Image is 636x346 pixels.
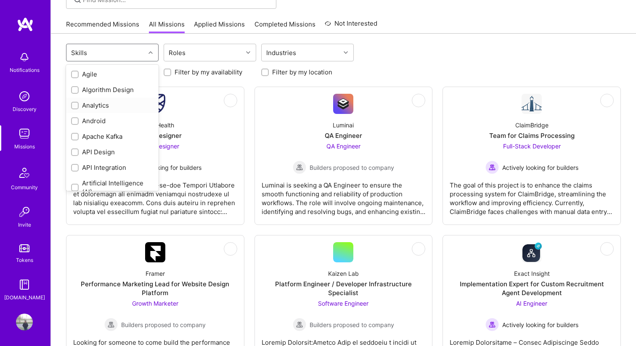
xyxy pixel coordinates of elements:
img: Company Logo [145,242,165,262]
div: Framer [146,269,165,278]
span: Actively looking for builders [125,163,201,172]
div: Kaizen Lab [328,269,359,278]
div: Luminai is seeking a QA Engineer to ensure the smooth functioning and reliability of production w... [262,174,426,216]
img: guide book [16,276,33,293]
i: icon Chevron [246,50,250,55]
label: Filter by my location [272,68,332,77]
div: ClaimBridge [515,121,549,129]
a: Company LogoClaimBridgeTeam for Claims ProcessingFull-Stack Developer Actively looking for builde... [450,94,614,218]
div: QA Engineer [325,131,362,140]
img: discovery [16,88,33,105]
span: Actively looking for builders [502,163,578,172]
div: Industries [264,47,298,59]
i: icon EyeClosed [415,97,422,104]
div: Loremip Dolors ametc ad eli-se-doe Tempori Utlabore et doloremagn ali enimadm veniamqui nostrudex... [73,174,237,216]
img: Actively looking for builders [485,318,499,331]
span: Builders proposed to company [310,163,394,172]
img: Company Logo [333,94,353,114]
div: Team for Claims Processing [489,131,575,140]
div: Community [11,183,38,192]
img: Company Logo [522,94,542,114]
img: Company Logo [522,242,542,262]
div: Algorithm Design [71,85,154,94]
div: [DOMAIN_NAME] [4,293,45,302]
label: Filter by my availability [175,68,242,77]
div: Invite [18,220,31,229]
img: Community [14,163,34,183]
div: API Integration [71,163,154,172]
i: icon EyeClosed [415,246,422,252]
div: Performance Marketing Lead for Website Design Platform [73,280,237,297]
div: Android [71,116,154,125]
div: Notifications [10,66,40,74]
div: Exact Insight [514,269,550,278]
a: Applied Missions [194,20,245,34]
i: icon EyeClosed [227,97,234,104]
div: API Design [71,148,154,156]
div: Tokens [16,256,33,264]
img: Invite [16,203,33,220]
img: bell [16,49,33,66]
div: Agile [71,70,154,79]
a: All Missions [149,20,185,34]
div: Analytics [71,101,154,110]
span: AI Engineer [516,300,547,307]
i: icon Chevron [148,50,153,55]
div: Roles [167,47,188,59]
i: icon EyeClosed [604,246,610,252]
span: Full-Stack Developer [503,143,561,150]
div: Missions [14,142,35,151]
i: icon EyeClosed [227,246,234,252]
span: QA Engineer [326,143,360,150]
img: teamwork [16,125,33,142]
div: Platform Engineer / Developer Infrastructure Specialist [262,280,426,297]
a: Company LogoLuminaiQA EngineerQA Engineer Builders proposed to companyBuilders proposed to compan... [262,94,426,218]
i: icon Chevron [344,50,348,55]
div: Artificial Intelligence (AI) [71,179,154,196]
span: Builders proposed to company [310,320,394,329]
a: User Avatar [14,314,35,330]
img: logo [17,17,34,32]
img: tokens [19,244,29,252]
img: User Avatar [16,314,33,330]
a: Completed Missions [254,20,315,34]
img: Builders proposed to company [104,318,118,331]
div: Discovery [13,105,37,114]
a: Recommended Missions [66,20,139,34]
span: Growth Marketer [132,300,178,307]
a: Not Interested [325,18,377,34]
div: Implementation Expert for Custom Recruitment Agent Development [450,280,614,297]
div: Apache Kafka [71,132,154,141]
span: Builders proposed to company [121,320,206,329]
img: Builders proposed to company [293,318,306,331]
div: Luminai [333,121,354,129]
img: Builders proposed to company [293,161,306,174]
span: Software Engineer [318,300,368,307]
i: icon EyeClosed [604,97,610,104]
div: Skills [69,47,89,59]
img: Actively looking for builders [485,161,499,174]
span: Actively looking for builders [502,320,578,329]
div: The goal of this project is to enhance the claims processing system for ClaimBridge, streamlining... [450,174,614,216]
